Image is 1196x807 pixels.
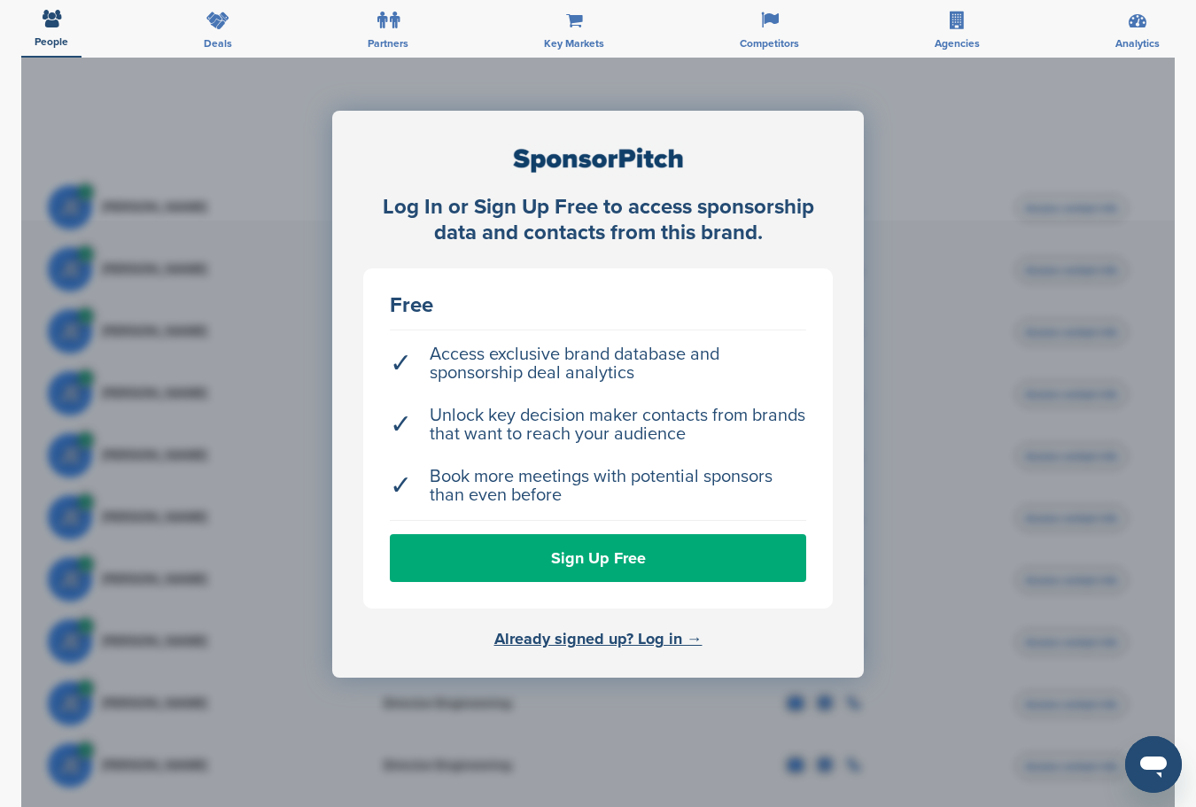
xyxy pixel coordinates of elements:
[390,477,412,495] span: ✓
[390,337,806,392] li: Access exclusive brand database and sponsorship deal analytics
[1115,38,1160,49] span: Analytics
[494,629,703,648] a: Already signed up? Log in →
[204,38,232,49] span: Deals
[35,36,68,47] span: People
[390,459,806,514] li: Book more meetings with potential sponsors than even before
[1125,736,1182,793] iframe: Button to launch messaging window
[544,38,604,49] span: Key Markets
[363,195,833,246] div: Log In or Sign Up Free to access sponsorship data and contacts from this brand.
[390,415,412,434] span: ✓
[935,38,980,49] span: Agencies
[368,38,408,49] span: Partners
[740,38,799,49] span: Competitors
[390,534,806,582] a: Sign Up Free
[390,398,806,453] li: Unlock key decision maker contacts from brands that want to reach your audience
[390,354,412,373] span: ✓
[390,295,806,316] div: Free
